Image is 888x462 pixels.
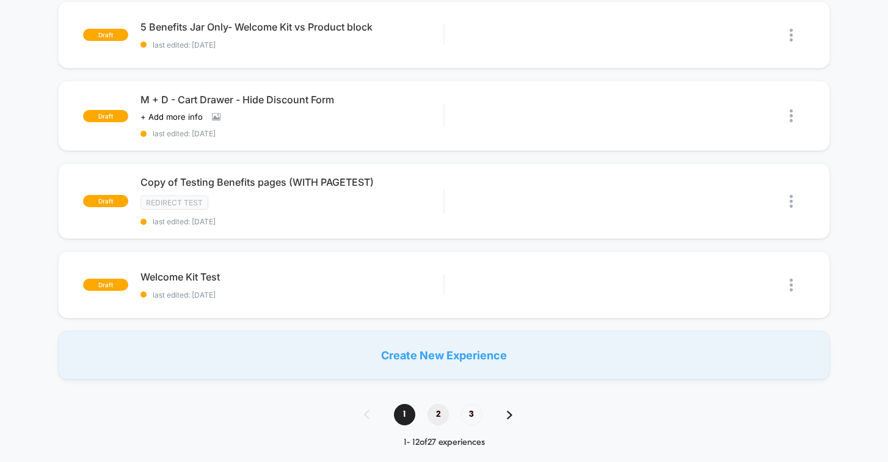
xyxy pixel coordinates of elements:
span: 3 [461,404,482,425]
span: + Add more info [140,112,203,122]
img: pagination forward [507,411,512,419]
span: last edited: [DATE] [140,40,444,50]
img: close [790,29,793,42]
span: draft [83,279,128,291]
img: close [790,195,793,208]
div: 1 - 12 of 27 experiences [352,438,537,448]
span: last edited: [DATE] [140,217,444,226]
span: draft [83,29,128,41]
span: Redirect Test [140,196,208,210]
img: close [790,109,793,122]
span: last edited: [DATE] [140,290,444,299]
span: last edited: [DATE] [140,129,444,138]
span: 2 [428,404,449,425]
span: 5 Benefits Jar Only- Welcome Kit vs Product block [140,21,444,33]
span: M + D - Cart Drawer - Hide Discount Form [140,94,444,106]
span: draft [83,110,128,122]
div: Create New Experience [58,331,831,380]
span: 1 [394,404,415,425]
span: Copy of Testing Benefits pages (WITH PAGETEST) [140,176,444,188]
img: close [790,279,793,291]
span: Welcome Kit Test [140,271,444,283]
span: draft [83,195,128,207]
